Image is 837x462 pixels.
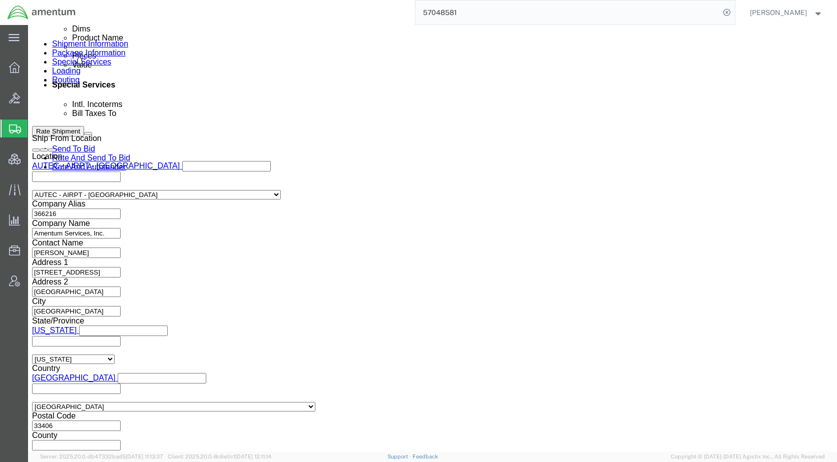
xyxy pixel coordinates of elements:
[387,453,412,459] a: Support
[126,453,163,459] span: [DATE] 11:13:37
[415,0,720,24] input: Search for shipment number, reference number
[750,7,807,18] span: Kent Gilman
[235,453,271,459] span: [DATE] 12:11:14
[28,25,837,451] iframe: FS Legacy Container
[168,453,271,459] span: Client: 2025.20.0-8c6e0cf
[7,5,76,20] img: logo
[412,453,438,459] a: Feedback
[40,453,163,459] span: Server: 2025.20.0-db47332bad5
[749,6,823,18] button: [PERSON_NAME]
[671,452,825,461] span: Copyright © [DATE]-[DATE] Agistix Inc., All Rights Reserved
